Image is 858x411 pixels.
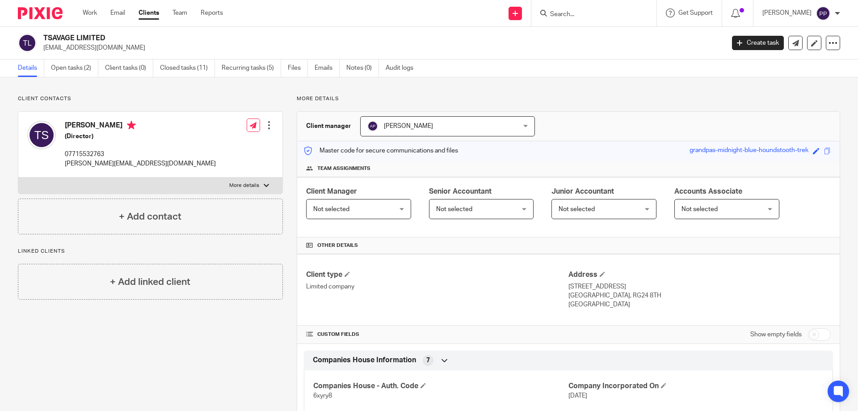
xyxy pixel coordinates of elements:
p: [EMAIL_ADDRESS][DOMAIN_NAME] [43,43,719,52]
input: Search [549,11,630,19]
a: Work [83,8,97,17]
a: Audit logs [386,59,420,77]
span: Not selected [436,206,472,212]
a: Reports [201,8,223,17]
span: [DATE] [568,393,587,399]
h4: Company Incorporated On [568,381,824,391]
h2: TSAVAGE LIMITED [43,34,584,43]
p: More details [229,182,259,189]
h4: CUSTOM FIELDS [306,331,568,338]
span: Get Support [678,10,713,16]
p: More details [297,95,840,102]
h4: Address [568,270,831,280]
span: Companies House Information [313,356,416,365]
img: svg%3E [27,121,56,149]
img: svg%3E [367,121,378,131]
span: Junior Accountant [551,188,614,195]
h3: Client manager [306,122,351,131]
a: Client tasks (0) [105,59,153,77]
span: Senior Accountant [429,188,492,195]
span: Accounts Associate [674,188,742,195]
p: Client contacts [18,95,283,102]
span: Not selected [681,206,718,212]
a: Team [172,8,187,17]
a: Email [110,8,125,17]
h4: + Add linked client [110,275,190,289]
a: Notes (0) [346,59,379,77]
span: [PERSON_NAME] [384,123,433,129]
h4: [PERSON_NAME] [65,121,216,132]
img: svg%3E [18,34,37,52]
p: [GEOGRAPHIC_DATA], RG24 8TH [568,291,831,300]
span: Other details [317,242,358,249]
span: Not selected [313,206,349,212]
a: Files [288,59,308,77]
p: Limited company [306,282,568,291]
a: Recurring tasks (5) [222,59,281,77]
h4: Client type [306,270,568,280]
h4: + Add contact [119,210,181,224]
p: Master code for secure communications and files [304,146,458,155]
i: Primary [127,121,136,130]
h4: Companies House - Auth. Code [313,381,568,391]
h5: (Director) [65,132,216,141]
a: Open tasks (2) [51,59,98,77]
span: Client Manager [306,188,357,195]
span: 7 [426,356,430,365]
span: Not selected [559,206,595,212]
span: Team assignments [317,165,370,172]
img: Pixie [18,7,63,19]
a: Emails [315,59,340,77]
p: [PERSON_NAME][EMAIL_ADDRESS][DOMAIN_NAME] [65,159,216,168]
a: Closed tasks (11) [160,59,215,77]
span: 6xyry8 [313,393,332,399]
a: Clients [139,8,159,17]
p: [STREET_ADDRESS] [568,282,831,291]
img: svg%3E [816,6,830,21]
p: [PERSON_NAME] [762,8,812,17]
a: Details [18,59,44,77]
p: [GEOGRAPHIC_DATA] [568,300,831,309]
a: Create task [732,36,784,50]
div: grandpas-midnight-blue-houndstooth-trek [690,146,808,156]
p: Linked clients [18,248,283,255]
p: 07715532763 [65,150,216,159]
label: Show empty fields [750,330,802,339]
